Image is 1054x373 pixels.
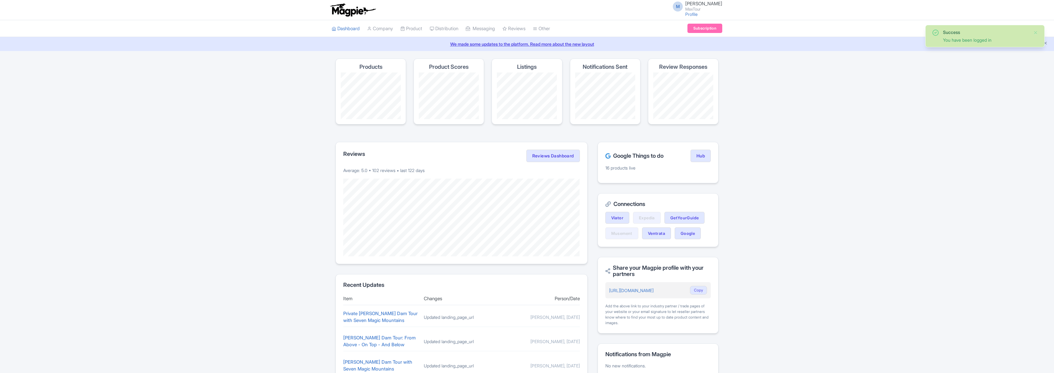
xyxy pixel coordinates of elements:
div: Updated landing_page_url [424,362,499,369]
a: Messaging [466,20,495,37]
a: Reviews Dashboard [526,150,580,162]
div: Person/Date [504,295,580,302]
div: Updated landing_page_url [424,338,499,345]
h4: Listings [517,64,537,70]
h2: Share your Magpie profile with your partners [605,265,711,277]
div: [PERSON_NAME], [DATE] [504,362,580,369]
a: Company [367,20,393,37]
h2: Reviews [343,151,365,157]
div: [PERSON_NAME], [DATE] [504,314,580,320]
p: Average: 5.0 • 102 reviews • last 122 days [343,167,580,174]
a: Product [400,20,422,37]
a: Hub [691,150,711,162]
h2: Google Things to do [605,153,663,159]
span: M [673,2,683,12]
a: Profile [685,12,698,17]
a: We made some updates to the platform. Read more about the new layout [4,41,1050,47]
div: Add the above link to your industry partner / trade pages of your website or your email signature... [605,303,711,326]
a: Subscription [687,24,722,33]
img: logo-ab69f6fb50320c5b225c76a69d11143b.png [329,3,377,17]
a: [PERSON_NAME] Dam Tour with Seven Magic Mountains [343,359,412,372]
h2: Notifications from Magpie [605,351,711,357]
a: Viator [605,212,629,224]
a: Private [PERSON_NAME] Dam Tour with Seven Magic Mountains [343,310,418,324]
div: You have been logged in [943,37,1028,43]
a: Reviews [502,20,525,37]
a: Dashboard [332,20,360,37]
h4: Product Scores [429,64,469,70]
a: Other [533,20,550,37]
p: No new notifications. [605,362,711,369]
a: [PERSON_NAME] Dam Tour: From Above - On Top - And Below [343,335,416,348]
a: Expedia [633,212,661,224]
h2: Connections [605,201,711,207]
div: [PERSON_NAME], [DATE] [504,338,580,345]
a: Google [675,227,701,239]
div: Updated landing_page_url [424,314,499,320]
button: Copy [690,286,707,295]
span: [PERSON_NAME] [685,1,722,7]
p: 16 products live [605,165,711,171]
h2: Recent Updates [343,282,580,288]
h4: Products [359,64,382,70]
a: M [PERSON_NAME] MaxTour [669,1,722,11]
a: Ventrata [642,227,671,239]
small: MaxTour [685,7,722,11]
div: Changes [424,295,499,302]
div: Success [943,29,1028,35]
a: Distribution [430,20,458,37]
div: Item [343,295,419,302]
button: Close announcement [1043,40,1048,47]
button: Close [1033,29,1038,36]
h4: Notifications Sent [583,64,627,70]
a: [URL][DOMAIN_NAME] [609,288,654,293]
a: GetYourGuide [664,212,705,224]
h4: Review Responses [659,64,707,70]
a: Musement [605,227,638,239]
